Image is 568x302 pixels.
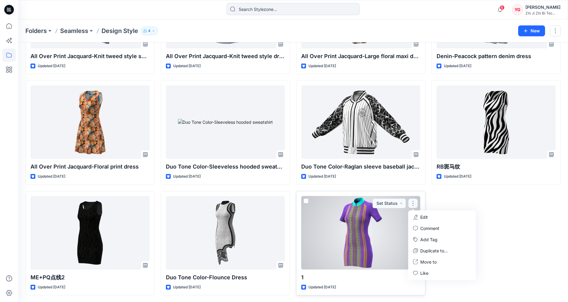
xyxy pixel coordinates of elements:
[301,162,420,171] p: Duo Tone Color-Raglan sleeve baseball jacket
[500,5,505,10] span: 6
[308,173,336,180] p: Updated [DATE]
[301,85,420,159] a: Duo Tone Color-Raglan sleeve baseball jacket
[31,85,150,159] a: All Over Print Jacquard-Floral print dress
[148,28,150,34] p: 4
[420,259,437,265] p: Move to
[444,63,471,69] p: Updated [DATE]
[308,63,336,69] p: Updated [DATE]
[437,85,556,159] a: RB斑马纹
[437,52,556,61] p: Denin-Peacock pattern denim dress
[31,273,150,282] p: ME+PQ点线2
[102,27,138,35] p: Design Style
[420,248,448,254] p: Duplicate to...
[420,214,428,220] p: Edit
[518,25,545,36] button: New
[308,284,336,291] p: Updated [DATE]
[512,4,523,15] div: YG
[31,196,150,270] a: ME+PQ点线2
[31,162,150,171] p: All Over Print Jacquard-Floral print dress
[140,27,158,35] button: 4
[166,85,285,159] a: Duo Tone Color-Sleeveless hooded sweatshirt
[525,4,560,11] div: [PERSON_NAME]
[166,162,285,171] p: Duo Tone Color-Sleeveless hooded sweatshirt
[227,3,360,15] input: Search Stylezone…
[173,63,201,69] p: Updated [DATE]
[525,11,560,15] div: Zhi Ji Zhi Bi Tec...
[173,284,201,291] p: Updated [DATE]
[409,234,475,245] button: Add Tag
[173,173,201,180] p: Updated [DATE]
[301,52,420,61] p: All Over Print Jacquard-Large floral maxi dress
[38,63,65,69] p: Updated [DATE]
[60,27,88,35] a: Seamless
[437,162,556,171] p: RB斑马纹
[420,225,439,231] p: Comment
[409,212,475,223] a: Edit
[38,173,65,180] p: Updated [DATE]
[38,284,65,291] p: Updated [DATE]
[444,173,471,180] p: Updated [DATE]
[25,27,47,35] a: Folders
[166,196,285,270] a: Duo Tone Color-Flounce Dress
[166,273,285,282] p: Duo Tone Color-Flounce Dress
[31,52,150,61] p: All Over Print Jacquard-Knit tweed style short jacket
[166,52,285,61] p: All Over Print Jacquard-Knit tweed style dress
[301,196,420,270] a: 1
[420,270,428,276] p: Like
[301,273,420,282] p: 1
